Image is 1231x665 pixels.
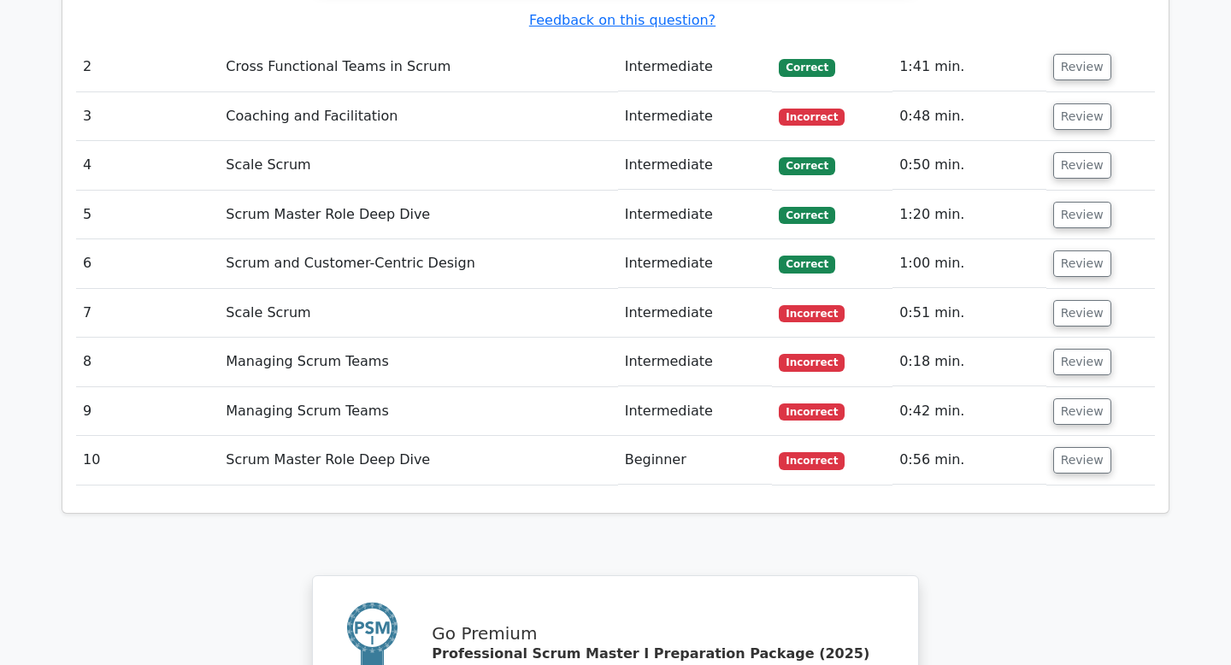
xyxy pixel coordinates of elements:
button: Review [1053,54,1111,80]
button: Review [1053,250,1111,277]
td: 0:48 min. [892,92,1045,141]
span: Incorrect [779,305,845,322]
a: Feedback on this question? [529,12,716,28]
td: Scale Scrum [219,141,617,190]
span: Correct [779,157,834,174]
td: Intermediate [618,289,773,338]
td: 10 [76,436,219,485]
span: Correct [779,207,834,224]
td: Intermediate [618,338,773,386]
span: Incorrect [779,109,845,126]
td: Intermediate [618,239,773,288]
span: Incorrect [779,354,845,371]
td: 2 [76,43,219,91]
button: Review [1053,349,1111,375]
td: Managing Scrum Teams [219,387,617,436]
button: Review [1053,202,1111,228]
td: 0:50 min. [892,141,1045,190]
td: Scrum Master Role Deep Dive [219,436,617,485]
span: Incorrect [779,403,845,421]
td: 1:20 min. [892,191,1045,239]
td: 1:41 min. [892,43,1045,91]
td: Scale Scrum [219,289,617,338]
td: 0:51 min. [892,289,1045,338]
td: 0:18 min. [892,338,1045,386]
button: Review [1053,152,1111,179]
td: 9 [76,387,219,436]
button: Review [1053,398,1111,425]
td: 6 [76,239,219,288]
td: 4 [76,141,219,190]
button: Review [1053,447,1111,474]
td: 8 [76,338,219,386]
td: Intermediate [618,141,773,190]
td: Managing Scrum Teams [219,338,617,386]
td: Scrum and Customer-Centric Design [219,239,617,288]
td: Beginner [618,436,773,485]
td: Intermediate [618,191,773,239]
td: 0:42 min. [892,387,1045,436]
button: Review [1053,103,1111,130]
td: 7 [76,289,219,338]
td: 5 [76,191,219,239]
td: Coaching and Facilitation [219,92,617,141]
td: Scrum Master Role Deep Dive [219,191,617,239]
span: Correct [779,59,834,76]
span: Incorrect [779,452,845,469]
td: 3 [76,92,219,141]
td: Intermediate [618,92,773,141]
td: 0:56 min. [892,436,1045,485]
td: Intermediate [618,43,773,91]
button: Review [1053,300,1111,327]
td: 1:00 min. [892,239,1045,288]
td: Cross Functional Teams in Scrum [219,43,617,91]
span: Correct [779,256,834,273]
td: Intermediate [618,387,773,436]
